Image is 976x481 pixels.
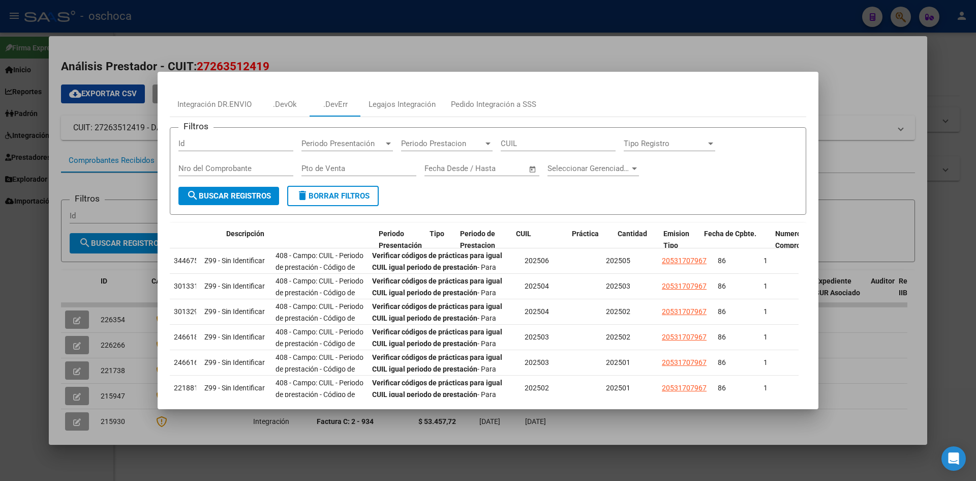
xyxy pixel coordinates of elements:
[187,189,199,202] mat-icon: search
[372,277,502,297] strong: Verificar códigos de prácticas para igual CUIL igual periodo de prestación
[941,446,966,471] div: Open Intercom Messenger
[606,333,630,341] span: 202502
[606,358,630,366] span: 202501
[174,307,198,316] span: 301329
[296,191,370,201] span: Borrar Filtros
[296,189,309,202] mat-icon: delete
[379,230,422,249] span: Periodo Presentación
[369,99,436,110] div: Legajos Integración
[718,282,726,290] span: 86
[525,358,549,366] span: 202503
[662,257,707,265] span: 20531707967
[323,99,348,110] div: .DevErr
[662,333,707,341] span: 20531707967
[204,384,265,392] span: Z99 - Sin Identificar
[606,257,630,265] span: 202505
[662,307,707,316] span: 20531707967
[372,353,502,373] strong: Verificar códigos de prácticas para igual CUIL igual periodo de prestación
[372,277,509,343] span: - Para solicitar el modulo ?Prestaciones de apoyo? (código 086) se deberá solicitar para igual CU...
[276,251,363,283] span: 408 - Campo: CUIL - Periodo de prestación - Código de practica
[226,230,264,238] span: Descripción
[451,99,536,110] div: Pedido Integración a SSS
[273,99,297,110] div: .DevOk
[425,223,456,257] datatable-header-cell: Tipo
[424,164,466,173] input: Fecha inicio
[704,230,756,238] span: Fecha de Cpbte.
[662,358,707,366] span: 20531707967
[771,223,827,257] datatable-header-cell: Numero de Comprobante
[527,163,539,175] button: Open calendar
[456,223,512,257] datatable-header-cell: Periodo de Prestacion
[659,223,700,257] datatable-header-cell: Emision Tipo
[276,379,363,410] span: 408 - Campo: CUIL - Periodo de prestación - Código de practica
[512,223,568,257] datatable-header-cell: CUIL
[618,230,647,238] span: Cantidad
[276,277,363,308] span: 408 - Campo: CUIL - Periodo de prestación - Código de practica
[764,257,768,265] span: 1
[372,251,502,271] strong: Verificar códigos de prácticas para igual CUIL igual periodo de prestación
[276,328,363,359] span: 408 - Campo: CUIL - Periodo de prestación - Código de practica
[178,120,213,133] h3: Filtros
[204,333,265,341] span: Z99 - Sin Identificar
[178,187,279,205] button: Buscar Registros
[204,282,265,290] span: Z99 - Sin Identificar
[222,223,375,257] datatable-header-cell: Descripción
[174,257,198,265] span: 344675
[372,302,509,369] span: - Para solicitar el modulo ?Prestaciones de apoyo? (código 086) se deberá solicitar para igual CU...
[764,333,768,341] span: 1
[204,358,265,366] span: Z99 - Sin Identificar
[174,333,198,341] span: 246618
[204,307,265,316] span: Z99 - Sin Identificar
[460,230,495,249] span: Periodo de Prestacion
[287,186,379,206] button: Borrar Filtros
[718,257,726,265] span: 86
[276,353,363,385] span: 408 - Campo: CUIL - Periodo de prestación - Código de practica
[525,333,549,341] span: 202503
[174,384,198,392] span: 221881
[662,282,707,290] span: 20531707967
[375,223,425,257] datatable-header-cell: Periodo Presentación
[525,384,549,392] span: 202502
[662,384,707,392] span: 20531707967
[572,230,599,238] span: Práctica
[372,328,502,348] strong: Verificar códigos de prácticas para igual CUIL igual periodo de prestación
[718,307,726,316] span: 86
[372,353,509,419] span: - Para solicitar el modulo ?Prestaciones de apoyo? (código 086) se deberá solicitar para igual CU...
[187,191,271,201] span: Buscar Registros
[624,139,706,148] span: Tipo Registro
[764,282,768,290] span: 1
[525,307,549,316] span: 202504
[775,230,819,249] span: Numero de Comprobante
[276,302,363,334] span: 408 - Campo: CUIL - Periodo de prestación - Código de practica
[606,307,630,316] span: 202502
[174,358,198,366] span: 246616
[372,302,502,322] strong: Verificar códigos de prácticas para igual CUIL igual periodo de prestación
[663,230,689,249] span: Emision Tipo
[516,230,531,238] span: CUIL
[301,139,384,148] span: Periodo Presentación
[204,257,265,265] span: Z99 - Sin Identificar
[401,139,483,148] span: Periodo Prestacion
[718,333,726,341] span: 86
[764,307,768,316] span: 1
[177,99,252,110] div: Integración DR.ENVIO
[764,384,768,392] span: 1
[614,223,659,257] datatable-header-cell: Cantidad
[718,358,726,366] span: 86
[372,379,509,445] span: - Para solicitar el modulo ?Prestaciones de apoyo? (código 086) se deberá solicitar para igual CU...
[372,328,509,394] span: - Para solicitar el modulo ?Prestaciones de apoyo? (código 086) se deberá solicitar para igual CU...
[568,223,614,257] datatable-header-cell: Práctica
[525,282,549,290] span: 202504
[372,379,502,399] strong: Verificar códigos de prácticas para igual CUIL igual periodo de prestación
[372,251,509,318] span: - Para solicitar el modulo ?Prestaciones de apoyo? (código 086) se deberá solicitar para igual CU...
[430,230,444,238] span: Tipo
[525,257,549,265] span: 202506
[606,282,630,290] span: 202503
[126,223,222,257] datatable-header-cell: Error
[700,223,771,257] datatable-header-cell: Fecha de Cpbte.
[718,384,726,392] span: 86
[764,358,768,366] span: 1
[547,164,630,173] span: Seleccionar Gerenciador
[174,282,198,290] span: 301331
[606,384,630,392] span: 202501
